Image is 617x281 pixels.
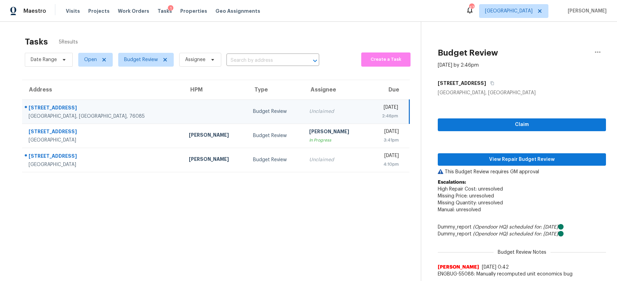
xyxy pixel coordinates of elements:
div: [GEOGRAPHIC_DATA], [GEOGRAPHIC_DATA], 76085 [29,113,178,120]
i: scheduled for: [DATE] [509,225,558,230]
span: Projects [88,8,110,14]
span: Work Orders [118,8,149,14]
h2: Budget Review [438,49,498,56]
div: [GEOGRAPHIC_DATA] [29,161,178,168]
span: [GEOGRAPHIC_DATA] [485,8,533,14]
div: Unclaimed [309,108,362,115]
div: Budget Review [253,156,298,163]
div: Dummy_report [438,224,606,231]
div: Budget Review [253,132,298,139]
th: HPM [183,80,247,99]
button: Create a Task [361,52,411,67]
button: Claim [438,118,606,131]
div: [GEOGRAPHIC_DATA], [GEOGRAPHIC_DATA] [438,89,606,96]
span: Claim [443,120,600,129]
div: [DATE] [373,104,398,113]
th: Due [368,80,409,99]
span: Visits [66,8,80,14]
span: Tasks [158,9,172,13]
span: Manual: unresolved [438,207,481,212]
span: Create a Task [365,56,407,64]
h5: [STREET_ADDRESS] [438,80,486,87]
span: Open [84,56,97,63]
div: Budget Review [253,108,298,115]
input: Search by address [226,55,300,66]
div: [DATE] [373,128,398,137]
div: 3:41pm [373,137,398,144]
th: Assignee [304,80,368,99]
div: [STREET_ADDRESS] [29,153,178,161]
div: [DATE] [373,152,398,161]
div: 2:46pm [373,113,398,119]
span: [PERSON_NAME] [438,264,479,271]
div: [PERSON_NAME] [189,132,242,140]
span: Maestro [23,8,46,14]
div: In Progress [309,137,362,144]
div: [DATE] by 2:46pm [438,62,479,69]
div: Dummy_report [438,231,606,238]
div: [STREET_ADDRESS] [29,104,178,113]
span: [DATE] 0:42 [482,265,509,270]
span: Missing Quantity: unresolved [438,201,503,205]
div: [GEOGRAPHIC_DATA] [29,137,178,144]
div: 4:10pm [373,161,398,168]
h2: Tasks [25,38,48,45]
button: Copy Address [486,77,495,89]
span: [PERSON_NAME] [565,8,607,14]
span: Assignee [185,56,205,63]
div: Unclaimed [309,156,362,163]
i: scheduled for: [DATE] [509,232,558,236]
i: (Opendoor HQ) [473,225,508,230]
span: View Repair Budget Review [443,155,600,164]
span: Missing Price: unresolved [438,194,494,198]
div: 1 [168,5,173,12]
span: 5 Results [59,39,78,46]
span: Budget Review Notes [494,249,550,256]
p: This Budget Review requires GM approval [438,168,606,175]
span: High Repair Cost: unresolved [438,187,503,192]
th: Address [22,80,183,99]
b: Escalations: [438,180,466,185]
div: [PERSON_NAME] [309,128,362,137]
i: (Opendoor HQ) [473,232,508,236]
span: Budget Review [124,56,158,63]
button: View Repair Budget Review [438,153,606,166]
span: Properties [180,8,207,14]
span: Date Range [31,56,57,63]
span: ENGBUG-55088: Manually recomputed unit economics bug [438,271,606,278]
span: Geo Assignments [215,8,260,14]
div: [STREET_ADDRESS] [29,128,178,137]
div: [PERSON_NAME] [189,156,242,164]
button: Open [310,56,320,66]
th: Type [247,80,304,99]
div: 47 [469,4,474,11]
